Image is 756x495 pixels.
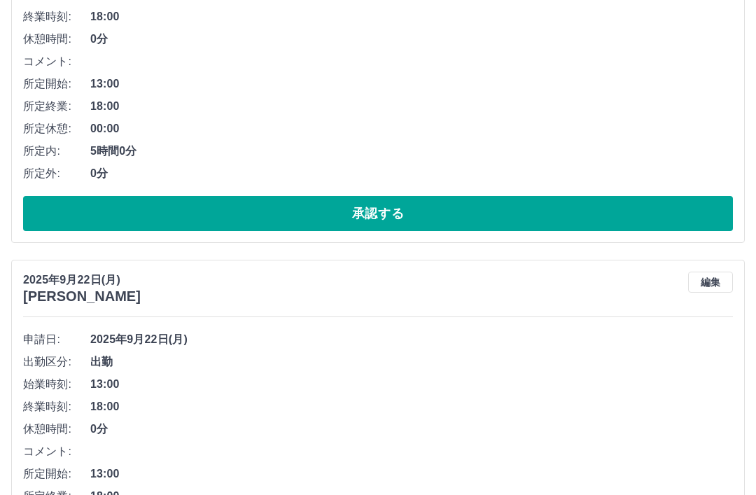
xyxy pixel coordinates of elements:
span: 0分 [90,31,733,48]
span: 5時間0分 [90,143,733,160]
span: 所定内: [23,143,90,160]
span: コメント: [23,53,90,70]
span: 所定開始: [23,76,90,92]
span: 13:00 [90,376,733,393]
span: 13:00 [90,76,733,92]
span: 18:00 [90,398,733,415]
span: 申請日: [23,331,90,348]
span: 所定外: [23,165,90,182]
span: 0分 [90,421,733,438]
button: 編集 [688,272,733,293]
span: 13:00 [90,466,733,482]
span: 18:00 [90,98,733,115]
h3: [PERSON_NAME] [23,288,141,305]
span: 所定終業: [23,98,90,115]
button: 承認する [23,196,733,231]
span: 休憩時間: [23,31,90,48]
span: 出勤区分: [23,354,90,370]
p: 2025年9月22日(月) [23,272,141,288]
span: 18:00 [90,8,733,25]
span: 休憩時間: [23,421,90,438]
span: 00:00 [90,120,733,137]
span: コメント: [23,443,90,460]
span: 所定休憩: [23,120,90,137]
span: 所定開始: [23,466,90,482]
span: 2025年9月22日(月) [90,331,733,348]
span: 始業時刻: [23,376,90,393]
span: 終業時刻: [23,8,90,25]
span: 終業時刻: [23,398,90,415]
span: 0分 [90,165,733,182]
span: 出勤 [90,354,733,370]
